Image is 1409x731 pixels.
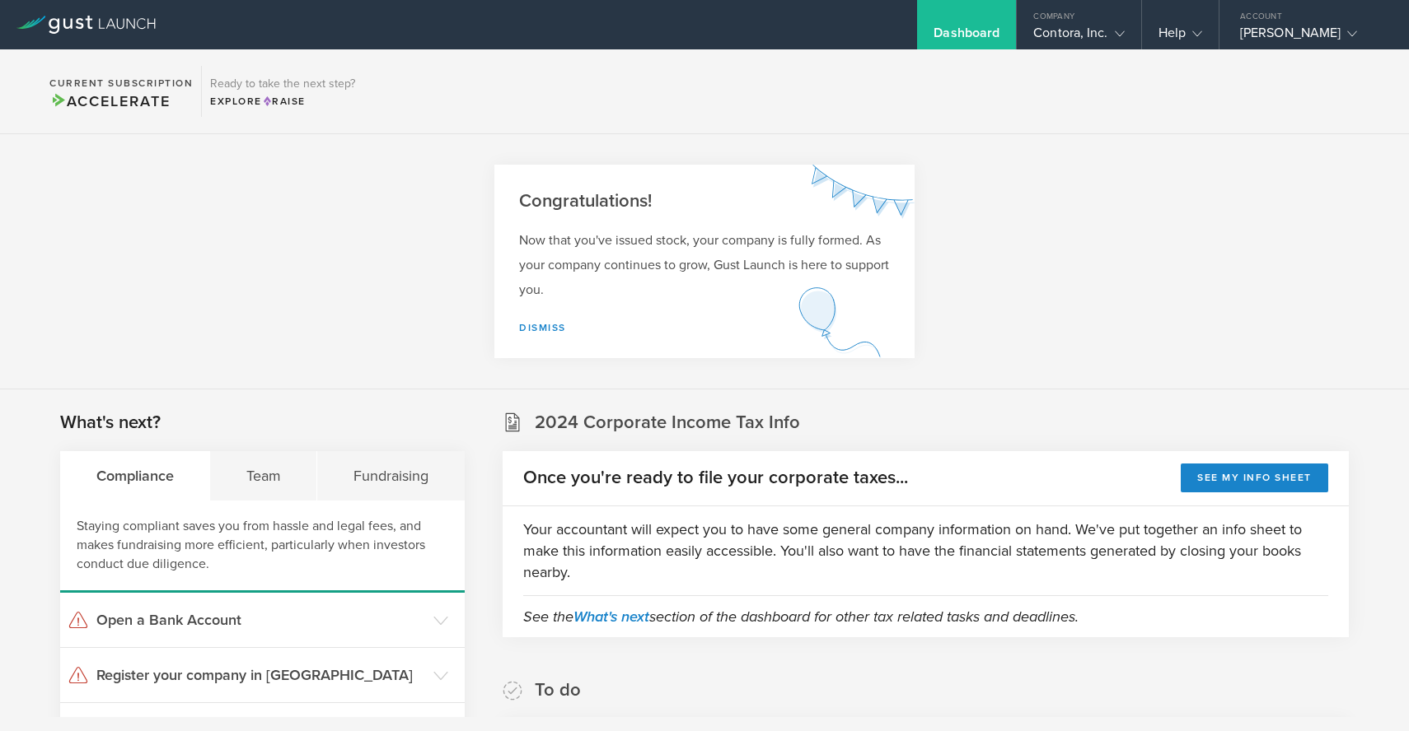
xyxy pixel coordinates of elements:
div: Compliance [60,451,210,501]
h2: Congratulations! [519,189,890,213]
a: Dismiss [519,322,566,333]
h3: Ready to take the next step? [210,78,355,90]
h2: 2024 Corporate Income Tax Info [535,411,800,435]
div: [PERSON_NAME] [1240,25,1380,49]
p: Your accountant will expect you to have some general company information on hand. We've put toget... [523,519,1328,583]
div: Staying compliant saves you from hassle and legal fees, and makes fundraising more efficient, par... [60,501,465,593]
div: Team [210,451,317,501]
div: Dashboard [934,25,999,49]
span: Accelerate [49,92,170,110]
span: Raise [262,95,306,107]
iframe: Chat Widget [1327,652,1409,731]
div: Ready to take the next step?ExploreRaise [201,66,363,117]
h2: Once you're ready to file your corporate taxes... [523,466,908,490]
h2: To do [535,678,581,702]
p: Now that you've issued stock, your company is fully formed. As your company continues to grow, Gu... [519,228,890,302]
h2: Current Subscription [49,78,193,88]
button: See my info sheet [1181,463,1328,492]
div: Fundraising [317,451,464,501]
h3: Register your company in [GEOGRAPHIC_DATA] [96,664,425,686]
div: Explore [210,94,355,109]
em: See the section of the dashboard for other tax related tasks and deadlines. [523,608,1079,626]
div: Help [1159,25,1202,49]
a: What's next [573,608,649,626]
h2: What's next? [60,411,161,435]
h3: Open a Bank Account [96,609,425,631]
div: Contora, Inc. [1033,25,1124,49]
